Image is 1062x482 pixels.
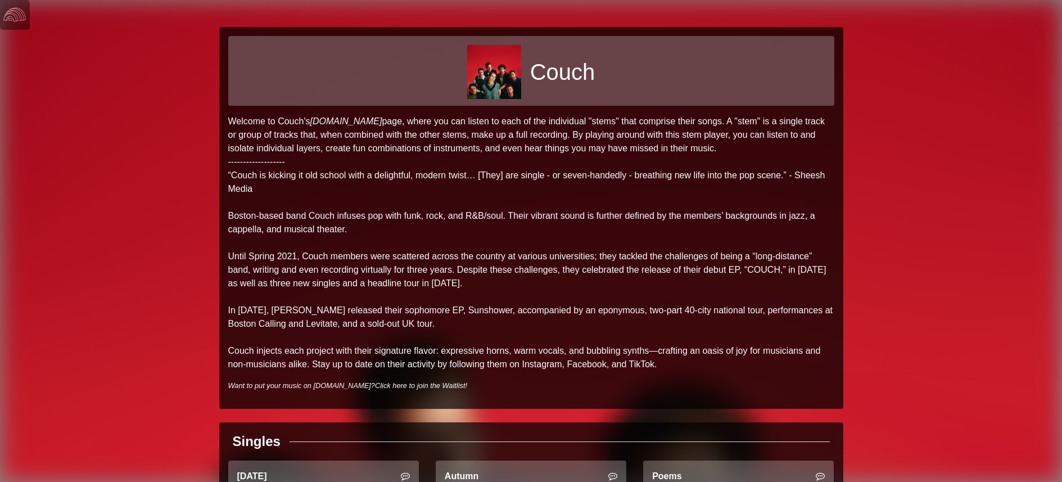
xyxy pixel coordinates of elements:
i: Want to put your music on [DOMAIN_NAME]? [228,381,468,390]
img: b49da248b2fb7e60398c15548ffb768a1e5be9e4f6fc83a15a542e99358ffa2d.jpg [467,45,521,99]
a: Click here to join the Waitlist! [375,381,467,390]
div: Singles [233,431,281,452]
a: [DOMAIN_NAME] [310,116,382,126]
img: logo-white-4c48a5e4bebecaebe01ca5a9d34031cfd3d4ef9ae749242e8c4bf12ef99f53e8.png [3,3,26,26]
p: Welcome to Couch's page, where you can listen to each of the individual "stems" that comprise the... [228,115,834,371]
h1: Couch [530,58,595,85]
